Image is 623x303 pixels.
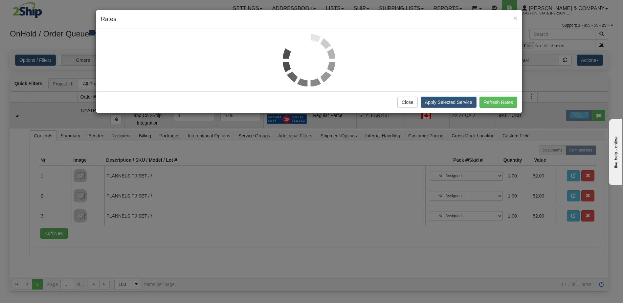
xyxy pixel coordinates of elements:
[397,97,418,108] button: Close
[608,118,622,185] iframe: chat widget
[513,14,517,21] button: Close
[283,34,335,86] img: loader.gif
[479,97,517,108] button: Refresh Rates
[101,15,517,24] h4: Rates
[513,14,517,22] span: ×
[5,6,61,11] div: live help - online
[421,97,477,108] button: Apply Selected Service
